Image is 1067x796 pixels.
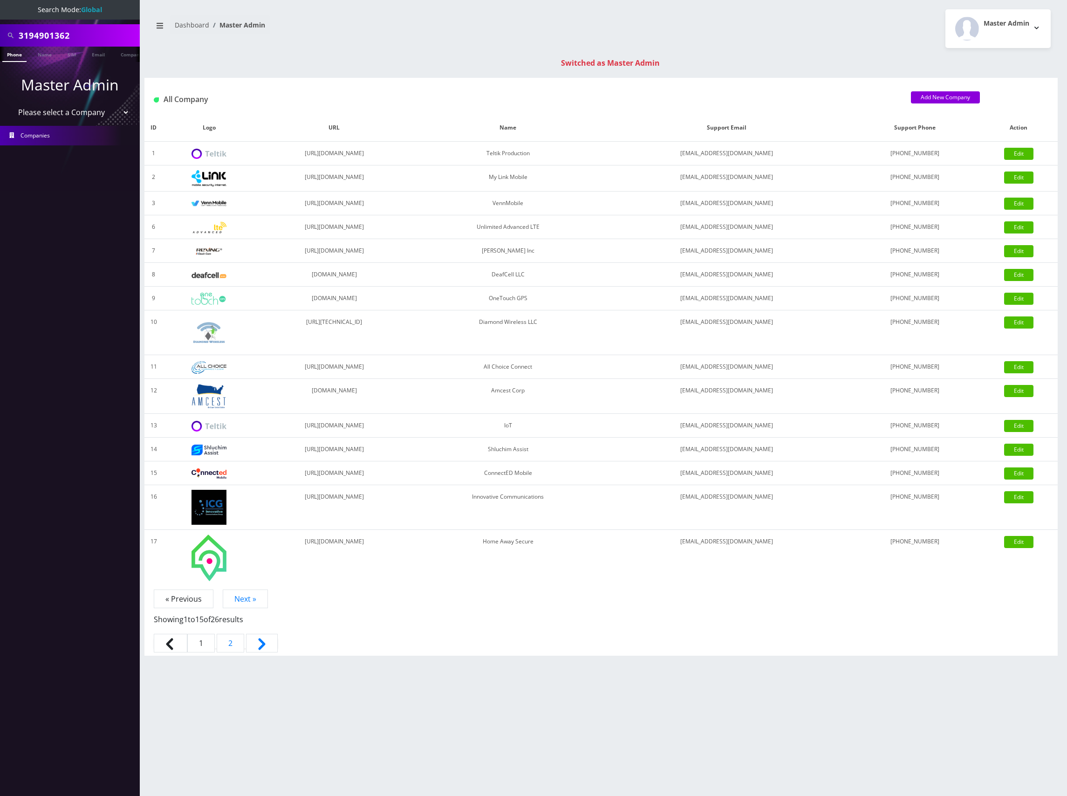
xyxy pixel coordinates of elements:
span: 1 [184,614,188,624]
td: [URL][DOMAIN_NAME] [255,438,412,461]
td: 2 [144,165,163,192]
a: Next » [223,590,268,608]
td: VennMobile [413,192,603,215]
td: [URL][DOMAIN_NAME] [255,165,412,192]
th: Action [980,114,1058,142]
td: [URL][DOMAIN_NAME] [255,142,412,165]
td: [EMAIL_ADDRESS][DOMAIN_NAME] [603,263,850,287]
td: [EMAIL_ADDRESS][DOMAIN_NAME] [603,165,850,192]
td: [EMAIL_ADDRESS][DOMAIN_NAME] [603,310,850,355]
td: Teltik Production [413,142,603,165]
span: Search Mode: [38,5,102,14]
a: Edit [1004,172,1033,184]
span: 1 [187,634,215,652]
a: Edit [1004,245,1033,257]
h1: All Company [154,95,897,104]
a: Edit [1004,385,1033,397]
td: OneTouch GPS [413,287,603,310]
td: [URL][DOMAIN_NAME] [255,414,412,438]
td: 6 [144,215,163,239]
td: 7 [144,239,163,263]
td: [URL][DOMAIN_NAME] [255,485,412,530]
td: [PHONE_NUMBER] [850,192,980,215]
td: ConnectED Mobile [413,461,603,485]
img: IoT [192,421,226,432]
nav: breadcrumb [151,15,594,42]
a: Add New Company [911,91,980,103]
td: [PHONE_NUMBER] [850,263,980,287]
td: 14 [144,438,163,461]
td: Innovative Communications [413,485,603,530]
td: [EMAIL_ADDRESS][DOMAIN_NAME] [603,239,850,263]
td: [EMAIL_ADDRESS][DOMAIN_NAME] [603,192,850,215]
img: ConnectED Mobile [192,468,226,479]
nav: Page navigation example [144,593,1058,656]
td: [PHONE_NUMBER] [850,142,980,165]
td: My Link Mobile [413,165,603,192]
th: Logo [163,114,255,142]
td: [PHONE_NUMBER] [850,310,980,355]
img: Amcest Corp [192,384,226,409]
td: 16 [144,485,163,530]
span: Companies [21,131,50,139]
td: 11 [144,355,163,379]
img: OneTouch GPS [192,293,226,305]
img: All Choice Connect [192,361,226,374]
span: 15 [195,614,204,624]
a: Company [116,47,147,61]
img: My Link Mobile [192,170,226,186]
td: [URL][DOMAIN_NAME] [255,530,412,586]
strong: Global [81,5,102,14]
td: 3 [144,192,163,215]
td: [DOMAIN_NAME] [255,287,412,310]
img: Rexing Inc [192,247,226,256]
td: 1 [144,142,163,165]
td: [EMAIL_ADDRESS][DOMAIN_NAME] [603,355,850,379]
img: Home Away Secure [192,535,226,581]
a: Edit [1004,361,1033,373]
td: [EMAIL_ADDRESS][DOMAIN_NAME] [603,461,850,485]
td: DeafCell LLC [413,263,603,287]
a: Edit [1004,444,1033,456]
img: Shluchim Assist [192,445,226,455]
td: [URL][DOMAIN_NAME] [255,239,412,263]
th: Support Phone [850,114,980,142]
nav: Pagination Navigation [154,593,1048,656]
td: [URL][DOMAIN_NAME] [255,192,412,215]
span: &laquo; Previous [154,634,187,652]
a: Edit [1004,293,1033,305]
th: ID [144,114,163,142]
td: [EMAIL_ADDRESS][DOMAIN_NAME] [603,530,850,586]
img: DeafCell LLC [192,272,226,278]
td: Shluchim Assist [413,438,603,461]
a: Go to page 2 [217,634,244,652]
td: [PHONE_NUMBER] [850,438,980,461]
a: Dashboard [175,21,209,29]
a: Edit [1004,316,1033,329]
a: Edit [1004,198,1033,210]
div: Switched as Master Admin [154,57,1067,69]
td: Amcest Corp [413,379,603,414]
th: Name [413,114,603,142]
td: [PHONE_NUMBER] [850,485,980,530]
button: Master Admin [945,9,1051,48]
td: IoT [413,414,603,438]
img: Teltik Production [192,149,226,159]
td: 10 [144,310,163,355]
th: Support Email [603,114,850,142]
td: 8 [144,263,163,287]
td: [EMAIL_ADDRESS][DOMAIN_NAME] [603,215,850,239]
img: Innovative Communications [192,490,226,525]
td: [PERSON_NAME] Inc [413,239,603,263]
span: 26 [211,614,219,624]
td: [PHONE_NUMBER] [850,414,980,438]
img: Unlimited Advanced LTE [192,222,226,233]
td: All Choice Connect [413,355,603,379]
a: Email [87,47,109,61]
a: Edit [1004,467,1033,480]
td: [PHONE_NUMBER] [850,530,980,586]
td: [EMAIL_ADDRESS][DOMAIN_NAME] [603,438,850,461]
td: 9 [144,287,163,310]
td: 15 [144,461,163,485]
li: Master Admin [209,20,265,30]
